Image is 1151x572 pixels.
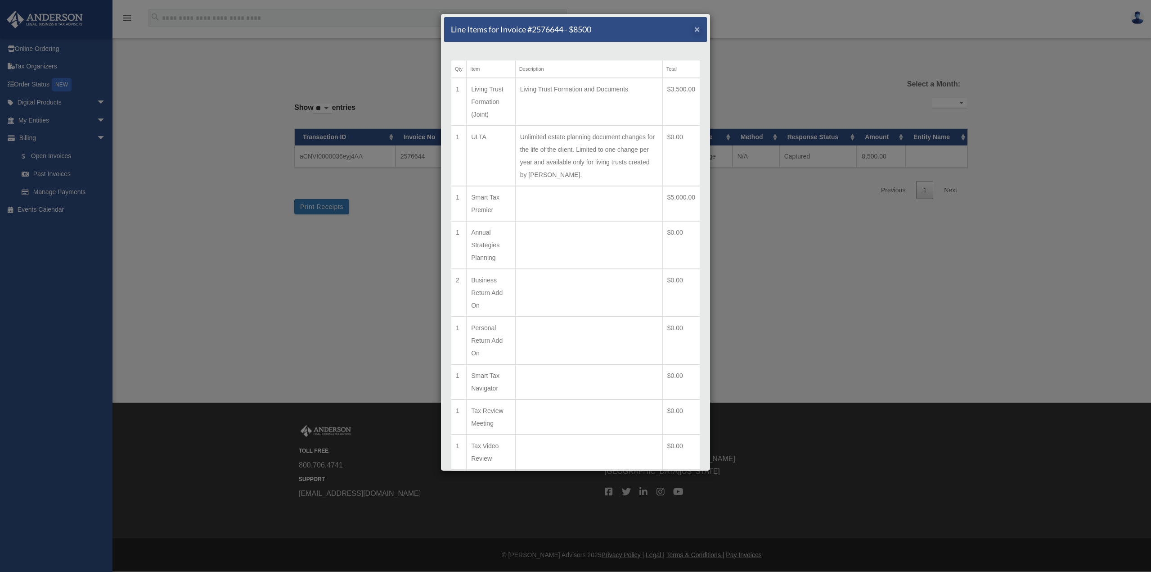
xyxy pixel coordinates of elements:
[451,269,467,317] td: 2
[467,399,516,435] td: Tax Review Meeting
[467,126,516,186] td: ULTA
[662,317,700,364] td: $0.00
[662,470,700,492] td: $0.00
[467,78,516,126] td: Living Trust Formation (Joint)
[662,60,700,78] th: Total
[467,60,516,78] th: Item
[451,470,467,492] td: 1
[467,364,516,399] td: Smart Tax Navigator
[662,186,700,221] td: $5,000.00
[662,364,700,399] td: $0.00
[451,60,467,78] th: Qty
[515,126,662,186] td: Unlimited estate planning document changes for the life of the client. Limited to one change per ...
[515,60,662,78] th: Description
[451,186,467,221] td: 1
[467,317,516,364] td: Personal Return Add On
[451,126,467,186] td: 1
[467,269,516,317] td: Business Return Add On
[515,78,662,126] td: Living Trust Formation and Documents
[467,221,516,269] td: Annual Strategies Planning
[467,186,516,221] td: Smart Tax Premier
[662,221,700,269] td: $0.00
[467,470,516,492] td: TTB
[451,78,467,126] td: 1
[451,435,467,470] td: 1
[662,435,700,470] td: $0.00
[467,435,516,470] td: Tax Video Review
[694,24,700,34] button: Close
[451,399,467,435] td: 1
[451,364,467,399] td: 1
[451,221,467,269] td: 1
[662,126,700,186] td: $0.00
[694,24,700,34] span: ×
[662,269,700,317] td: $0.00
[662,78,700,126] td: $3,500.00
[662,399,700,435] td: $0.00
[451,24,591,35] h5: Line Items for Invoice #2576644 - $8500
[451,317,467,364] td: 1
